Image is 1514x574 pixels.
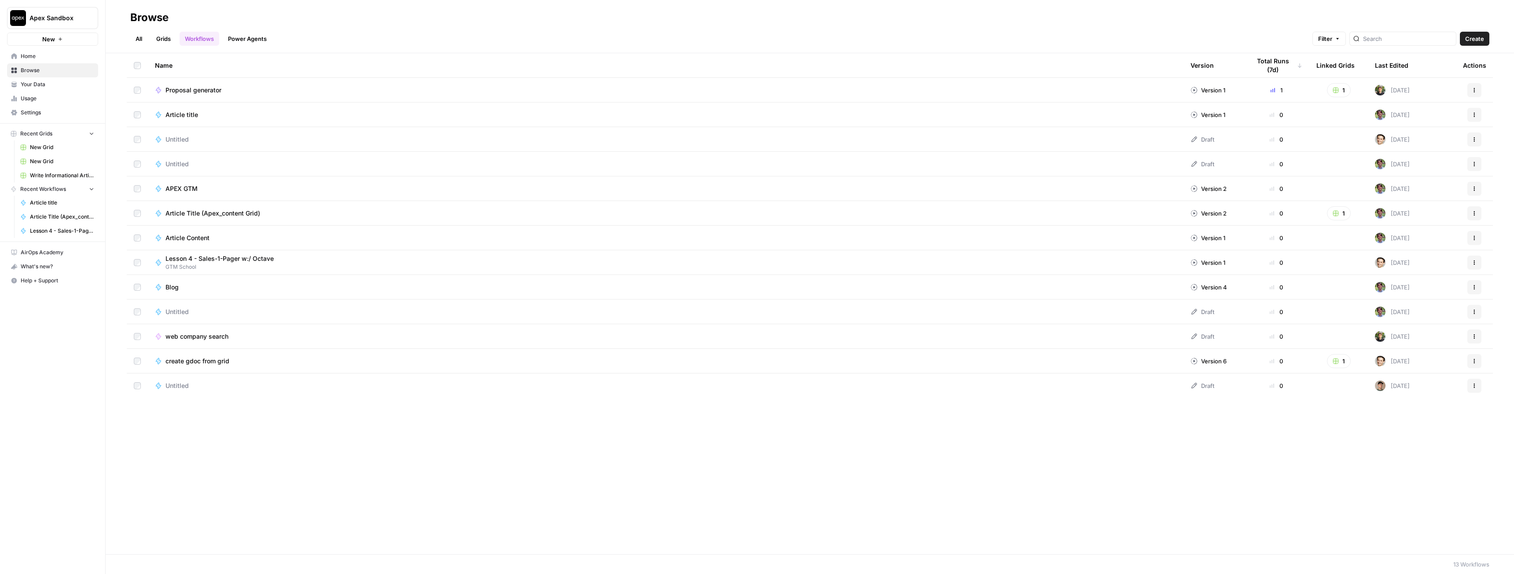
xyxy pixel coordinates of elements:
[1312,32,1346,46] button: Filter
[155,135,1176,144] a: Untitled
[1375,282,1385,292] img: yscdzcxvurys6ioa5ley5b2q5gim
[1250,209,1302,218] div: 0
[7,183,98,196] button: Recent Workflows
[1191,110,1225,119] div: Version 1
[21,66,94,74] span: Browse
[1191,258,1225,267] div: Version 1
[1191,53,1214,77] div: Version
[155,283,1176,292] a: Blog
[16,196,98,210] a: Article title
[7,91,98,106] a: Usage
[1375,331,1385,342] img: s6gu7g536aa92dsqocx7pqvq9a9o
[1375,134,1410,145] div: [DATE]
[1191,307,1214,316] div: Draft
[130,11,169,25] div: Browse
[165,184,198,193] span: APEX GTM
[30,199,94,207] span: Article title
[7,106,98,120] a: Settings
[155,307,1176,316] a: Untitled
[1453,560,1489,569] div: 13 Workflows
[1250,135,1302,144] div: 0
[1191,357,1227,366] div: Version 6
[1191,234,1225,242] div: Version 1
[30,172,94,179] span: Write Informational Articles
[7,260,98,273] div: What's new?
[1375,208,1410,219] div: [DATE]
[1327,83,1351,97] button: 1
[7,127,98,140] button: Recent Grids
[20,185,66,193] span: Recent Workflows
[1191,86,1225,95] div: Version 1
[42,35,55,44] span: New
[1375,356,1385,366] img: j7temtklz6amjwtjn5shyeuwpeb0
[21,109,94,117] span: Settings
[1250,307,1302,316] div: 0
[165,135,189,144] span: Untitled
[165,86,221,95] span: Proposal generator
[155,110,1176,119] a: Article title
[1375,85,1385,95] img: s6gu7g536aa92dsqocx7pqvq9a9o
[1191,332,1214,341] div: Draft
[165,254,274,263] span: Lesson 4 - Sales-1-Pager w:/ Octave
[1375,307,1385,317] img: yscdzcxvurys6ioa5ley5b2q5gim
[16,224,98,238] a: Lesson 4 - Sales-1-Pager w:/ Octave
[1327,354,1351,368] button: 1
[1191,135,1214,144] div: Draft
[21,80,94,88] span: Your Data
[1250,357,1302,366] div: 0
[1250,258,1302,267] div: 0
[16,140,98,154] a: New Grid
[1375,380,1410,391] div: [DATE]
[1327,206,1351,220] button: 1
[1375,233,1410,243] div: [DATE]
[1375,257,1410,268] div: [DATE]
[165,357,229,366] span: create gdoc from grid
[165,263,281,271] span: GTM School
[1375,110,1385,120] img: yscdzcxvurys6ioa5ley5b2q5gim
[30,227,94,235] span: Lesson 4 - Sales-1-Pager w:/ Octave
[7,77,98,91] a: Your Data
[155,254,1176,271] a: Lesson 4 - Sales-1-Pager w:/ OctaveGTM School
[1460,32,1489,46] button: Create
[1318,34,1332,43] span: Filter
[130,32,147,46] a: All
[165,307,189,316] span: Untitled
[165,332,228,341] span: web company search
[165,209,260,218] span: Article Title (Apex_content Grid)
[1250,53,1302,77] div: Total Runs (7d)
[21,277,94,285] span: Help + Support
[155,184,1176,193] a: APEX GTM
[1375,331,1410,342] div: [DATE]
[155,53,1176,77] div: Name
[16,154,98,168] a: New Grid
[1375,183,1385,194] img: yscdzcxvurys6ioa5ley5b2q5gim
[1375,307,1410,317] div: [DATE]
[1375,110,1410,120] div: [DATE]
[155,357,1176,366] a: create gdoc from grid
[1316,53,1355,77] div: Linked Grids
[20,130,52,138] span: Recent Grids
[1191,381,1214,390] div: Draft
[1191,184,1227,193] div: Version 2
[165,110,198,119] span: Article title
[7,245,98,260] a: AirOps Academy
[1375,85,1410,95] div: [DATE]
[1375,356,1410,366] div: [DATE]
[155,234,1176,242] a: Article Content
[7,49,98,63] a: Home
[223,32,272,46] a: Power Agents
[29,14,83,22] span: Apex Sandbox
[30,213,94,221] span: Article Title (Apex_content Grid)
[1375,257,1385,268] img: j7temtklz6amjwtjn5shyeuwpeb0
[10,10,26,26] img: Apex Sandbox Logo
[165,283,179,292] span: Blog
[1191,283,1227,292] div: Version 4
[1375,159,1410,169] div: [DATE]
[1250,110,1302,119] div: 0
[1375,53,1408,77] div: Last Edited
[155,160,1176,168] a: Untitled
[1375,134,1385,145] img: j7temtklz6amjwtjn5shyeuwpeb0
[7,7,98,29] button: Workspace: Apex Sandbox
[180,32,219,46] a: Workflows
[1375,183,1410,194] div: [DATE]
